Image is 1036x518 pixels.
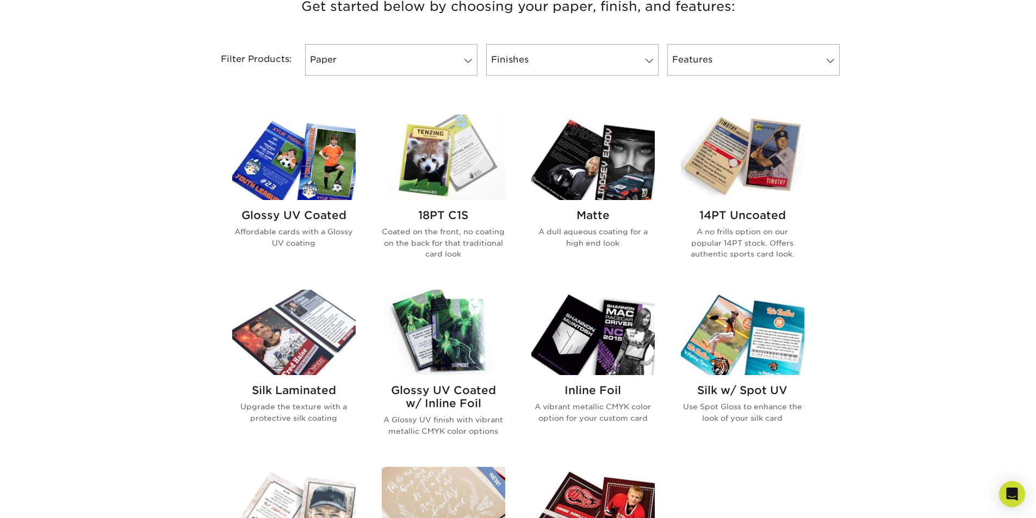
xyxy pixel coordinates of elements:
[232,115,356,200] img: Glossy UV Coated Trading Cards
[681,290,804,375] img: Silk w/ Spot UV Trading Cards
[232,401,356,423] p: Upgrade the texture with a protective silk coating
[382,115,505,277] a: 18PT C1S Trading Cards 18PT C1S Coated on the front, no coating on the back for that traditional ...
[382,290,505,375] img: Glossy UV Coated w/ Inline Foil Trading Cards
[192,44,301,76] div: Filter Products:
[305,44,477,76] a: Paper
[486,44,659,76] a: Finishes
[232,384,356,397] h2: Silk Laminated
[382,209,505,222] h2: 18PT C1S
[382,226,505,259] p: Coated on the front, no coating on the back for that traditional card look
[531,115,655,200] img: Matte Trading Cards
[667,44,840,76] a: Features
[531,290,655,375] img: Inline Foil Trading Cards
[478,467,505,500] img: New Product
[999,481,1025,507] div: Open Intercom Messenger
[681,384,804,397] h2: Silk w/ Spot UV
[531,401,655,423] p: A vibrant metallic CMYK color option for your custom card
[382,115,505,200] img: 18PT C1S Trading Cards
[531,226,655,248] p: A dull aqueous coating for a high end look
[681,115,804,200] img: 14PT Uncoated Trading Cards
[531,384,655,397] h2: Inline Foil
[531,209,655,222] h2: Matte
[681,226,804,259] p: A no frills option on our popular 14PT stock. Offers authentic sports card look.
[382,384,505,410] h2: Glossy UV Coated w/ Inline Foil
[681,401,804,423] p: Use Spot Gloss to enhance the look of your silk card
[681,115,804,277] a: 14PT Uncoated Trading Cards 14PT Uncoated A no frills option on our popular 14PT stock. Offers au...
[232,290,356,454] a: Silk Laminated Trading Cards Silk Laminated Upgrade the texture with a protective silk coating
[232,115,356,277] a: Glossy UV Coated Trading Cards Glossy UV Coated Affordable cards with a Glossy UV coating
[681,209,804,222] h2: 14PT Uncoated
[531,290,655,454] a: Inline Foil Trading Cards Inline Foil A vibrant metallic CMYK color option for your custom card
[531,115,655,277] a: Matte Trading Cards Matte A dull aqueous coating for a high end look
[232,290,356,375] img: Silk Laminated Trading Cards
[232,226,356,248] p: Affordable cards with a Glossy UV coating
[232,209,356,222] h2: Glossy UV Coated
[681,290,804,454] a: Silk w/ Spot UV Trading Cards Silk w/ Spot UV Use Spot Gloss to enhance the look of your silk card
[382,290,505,454] a: Glossy UV Coated w/ Inline Foil Trading Cards Glossy UV Coated w/ Inline Foil A Glossy UV finish ...
[382,414,505,436] p: A Glossy UV finish with vibrant metallic CMYK color options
